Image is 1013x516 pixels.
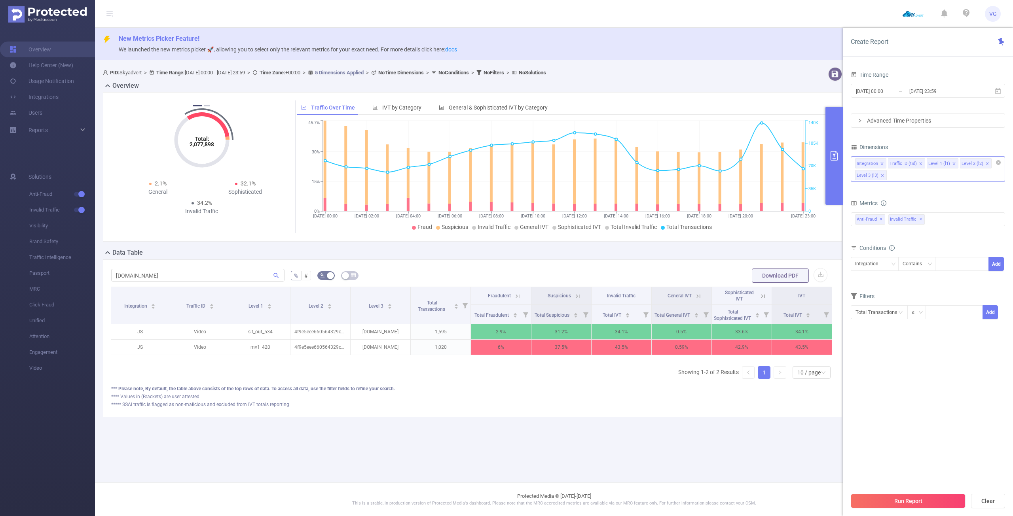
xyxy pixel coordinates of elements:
[520,224,548,230] span: General IVT
[351,324,410,339] p: [DOMAIN_NAME]
[694,312,699,316] div: Sort
[755,312,760,316] div: Sort
[668,293,692,299] span: General IVT
[304,272,308,279] span: #
[654,312,691,318] span: Total General IVT
[364,70,371,76] span: >
[194,136,209,142] tspan: Total:
[919,215,922,224] span: ✕
[857,159,878,169] div: Integration
[29,218,95,234] span: Visibility
[960,158,992,168] li: Level 2 (l2)
[438,70,469,76] b: No Conditions
[209,302,214,305] i: icon: caret-up
[531,340,591,355] p: 37.5%
[573,312,578,314] i: icon: caret-up
[111,269,285,282] input: Search...
[927,158,958,168] li: Level 1 (l1)
[9,73,74,89] a: Usage Notification
[919,162,923,166] i: icon: close
[438,214,462,219] tspan: [DATE] 06:00
[626,314,630,317] i: icon: caret-down
[382,104,421,111] span: IVT by Category
[151,302,156,307] div: Sort
[755,314,759,317] i: icon: caret-down
[29,344,95,360] span: Engagement
[989,6,997,22] span: VG
[193,105,202,106] button: 1
[170,324,230,339] p: Video
[95,482,1013,516] footer: Protected Media © [DATE]-[DATE]
[851,38,888,45] span: Create Report
[114,188,202,196] div: General
[712,324,772,339] p: 33.6%
[355,214,379,219] tspan: [DATE] 02:00
[309,303,324,309] span: Level 2
[687,214,711,219] tspan: [DATE] 18:00
[746,370,751,375] i: icon: left
[372,105,378,110] i: icon: bar-chart
[142,70,149,76] span: >
[772,340,832,355] p: 43.5%
[928,159,950,169] div: Level 1 (l1)
[808,141,818,146] tspan: 105K
[267,306,272,308] i: icon: caret-down
[151,302,156,305] i: icon: caret-up
[531,324,591,339] p: 31.2%
[29,281,95,297] span: MRC
[513,312,518,316] div: Sort
[29,202,95,218] span: Invalid Traffic
[478,224,510,230] span: Invalid Traffic
[808,186,816,191] tspan: 35K
[418,300,446,312] span: Total Transactions
[260,70,285,76] b: Time Zone:
[855,214,885,225] span: Anti-Fraud
[186,303,207,309] span: Traffic ID
[778,370,782,375] i: icon: right
[445,46,457,53] a: docs
[772,324,832,339] p: 34.1%
[29,249,95,265] span: Traffic Intelligence
[449,104,548,111] span: General & Sophisticated IVT by Category
[454,306,459,308] i: icon: caret-down
[312,149,320,155] tspan: 30%
[479,214,504,219] tspan: [DATE] 08:00
[912,306,920,319] div: ≥
[880,162,884,166] i: icon: close
[209,306,214,308] i: icon: caret-down
[855,86,919,96] input: Start date
[328,306,332,308] i: icon: caret-down
[314,209,320,214] tspan: 0%
[851,293,875,299] span: Filters
[851,114,1005,127] div: icon: rightAdvanced Time Properties
[9,89,59,105] a: Integrations
[387,302,392,307] div: Sort
[714,309,752,321] span: Total Sophisticated IVT
[857,170,878,181] div: Level 3 (l3)
[504,70,512,76] span: >
[439,105,444,110] i: icon: bar-chart
[761,305,772,324] i: Filter menu
[424,70,431,76] span: >
[806,312,810,314] i: icon: caret-up
[783,312,803,318] span: Total IVT
[952,162,956,166] i: icon: close
[103,70,110,75] i: icon: user
[573,314,578,317] i: icon: caret-down
[8,6,87,23] img: Protected Media
[488,293,511,299] span: Fraudulent
[155,180,167,187] span: 2.1%
[471,340,531,355] p: 6%
[903,257,928,270] div: Contains
[197,200,212,206] span: 34.2%
[103,36,111,43] i: icon: thunderbolt
[548,293,571,299] span: Suspicious
[758,367,770,378] a: 1
[294,272,298,279] span: %
[535,312,571,318] span: Total Suspicious
[369,303,385,309] span: Level 3
[300,70,308,76] span: >
[996,160,1001,165] i: icon: close-circle
[806,314,810,317] i: icon: caret-down
[111,385,834,392] div: *** Please note, By default, the table above consists of the top rows of data. To access all data...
